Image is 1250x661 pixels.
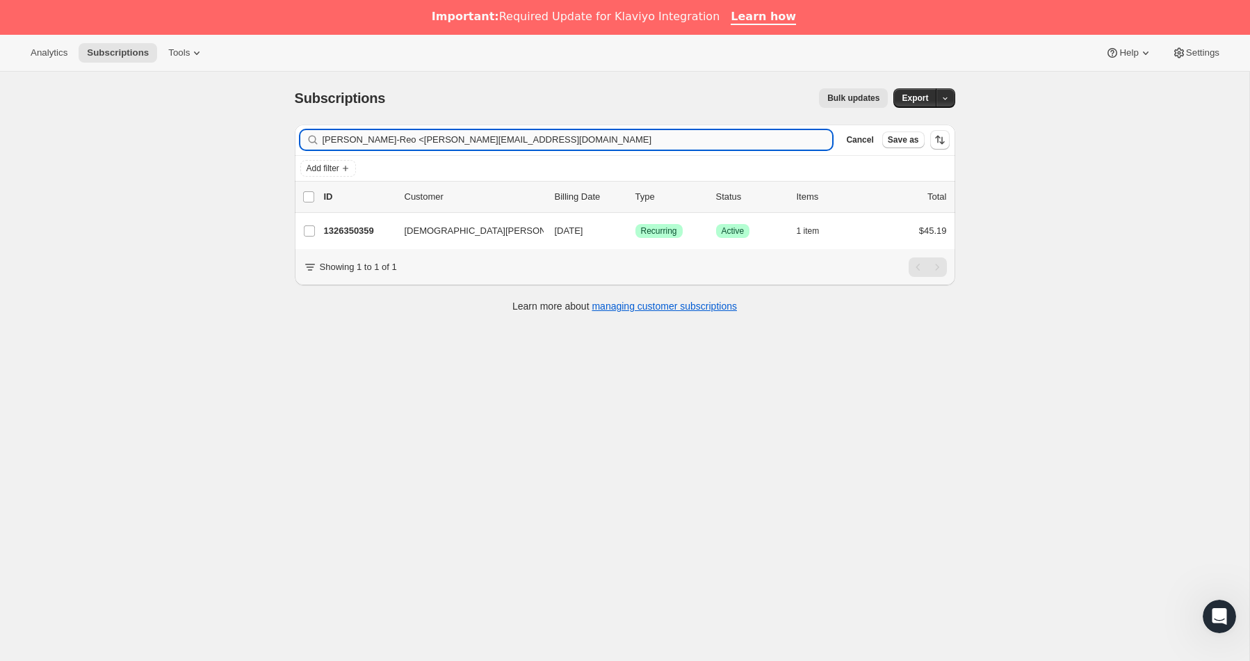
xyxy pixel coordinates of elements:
[927,190,946,204] p: Total
[1097,43,1160,63] button: Help
[902,93,928,104] span: Export
[160,43,212,63] button: Tools
[1164,43,1228,63] button: Settings
[323,130,833,150] input: Filter subscribers
[295,90,386,106] span: Subscriptions
[919,225,947,236] span: $45.19
[432,10,499,23] b: Important:
[168,47,190,58] span: Tools
[797,225,820,237] span: 1 item
[31,47,67,58] span: Analytics
[731,10,796,25] a: Learn how
[1119,47,1138,58] span: Help
[87,47,149,58] span: Subscriptions
[882,132,925,148] button: Save as
[405,190,544,204] p: Customer
[324,224,393,238] p: 1326350359
[300,160,356,177] button: Add filter
[635,190,705,204] div: Type
[909,257,947,277] nav: Pagination
[841,132,879,148] button: Cancel
[555,225,583,236] span: [DATE]
[846,134,873,145] span: Cancel
[1203,600,1236,633] iframe: Intercom live chat
[888,134,919,145] span: Save as
[1186,47,1219,58] span: Settings
[592,301,737,312] a: managing customer subscriptions
[320,260,397,274] p: Showing 1 to 1 of 1
[930,130,950,150] button: Sort the results
[797,221,835,241] button: 1 item
[722,225,745,237] span: Active
[641,225,677,237] span: Recurring
[797,190,866,204] div: Items
[827,93,879,104] span: Bulk updates
[512,299,737,313] p: Learn more about
[79,43,157,63] button: Subscriptions
[555,190,624,204] p: Billing Date
[324,221,947,241] div: 1326350359[DEMOGRAPHIC_DATA][PERSON_NAME]-reo[DATE]SuccessRecurringSuccessActive1 item$45.19
[893,88,936,108] button: Export
[405,224,596,238] span: [DEMOGRAPHIC_DATA][PERSON_NAME]-reo
[324,190,947,204] div: IDCustomerBilling DateTypeStatusItemsTotal
[324,190,393,204] p: ID
[307,163,339,174] span: Add filter
[22,43,76,63] button: Analytics
[432,10,720,24] div: Required Update for Klaviyo Integration
[819,88,888,108] button: Bulk updates
[716,190,786,204] p: Status
[396,220,535,242] button: [DEMOGRAPHIC_DATA][PERSON_NAME]-reo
